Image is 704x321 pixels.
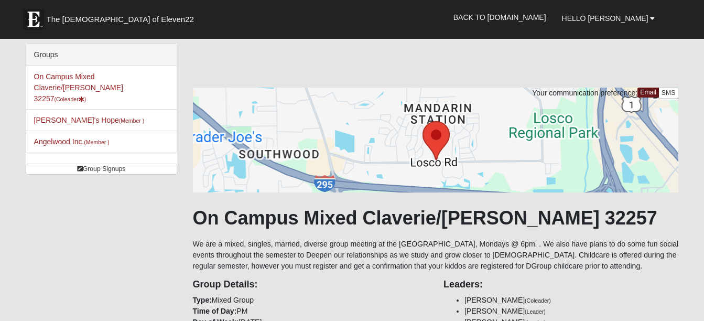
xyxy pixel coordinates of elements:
[55,96,86,102] small: (Coleader )
[47,14,194,25] span: The [DEMOGRAPHIC_DATA] of Eleven22
[637,88,659,98] a: Email
[23,9,44,30] img: Eleven22 logo
[119,117,144,124] small: (Member )
[658,88,679,99] a: SMS
[562,14,648,23] span: Hello [PERSON_NAME]
[26,44,177,66] div: Groups
[464,295,678,306] li: [PERSON_NAME]
[532,89,637,97] span: Your communication preference:
[443,279,678,291] h4: Leaders:
[525,297,551,304] small: (Coleader)
[34,116,145,124] a: [PERSON_NAME]'s Hope(Member )
[446,4,554,30] a: Back to [DOMAIN_NAME]
[18,4,228,30] a: The [DEMOGRAPHIC_DATA] of Eleven22
[34,72,123,103] a: On Campus Mixed Claverie/[PERSON_NAME] 32257(Coleader)
[193,207,679,229] h1: On Campus Mixed Claverie/[PERSON_NAME] 32257
[554,5,663,31] a: Hello [PERSON_NAME]
[34,137,110,146] a: Angelwood Inc.(Member )
[193,296,212,304] strong: Type:
[193,279,428,291] h4: Group Details:
[84,139,109,145] small: (Member )
[26,164,177,175] a: Group Signups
